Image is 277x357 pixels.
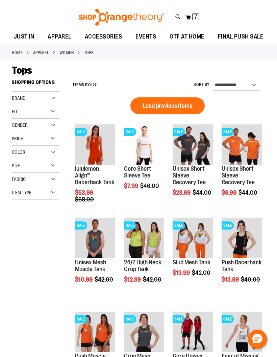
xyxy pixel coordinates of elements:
img: Product image for Core Short Sleeve Tee [124,124,164,165]
span: $42.00 [143,276,162,283]
a: Product image for Core Short Sleeve TeeSALE [124,124,164,166]
a: Unisex Short Sleeve Recovery Tee [173,165,206,186]
strong: Tops [84,50,94,56]
a: Product image for Unisex Short Sleeve Recovery TeeSALE [222,124,262,166]
span: $42.00 [192,269,211,276]
a: Core Short Sleeve Tee [124,165,151,179]
span: EVENTS [135,29,156,44]
a: APPAREL [41,29,78,44]
span: SALE [173,128,185,136]
span: $13.99 [173,269,191,276]
span: Gender [12,122,28,128]
span: SALE [222,315,234,323]
img: Product image for lululemon Align™ Racerback Tank [75,124,115,165]
span: SALE [75,315,87,323]
img: Product image for Core Unisex Alternative Tee [173,312,213,352]
a: Unisex Short Sleeve Recovery Tee [222,165,255,186]
a: Push Racerback Tank [222,259,261,272]
span: SALE [173,315,185,323]
div: product [121,121,168,206]
div: product [218,215,265,300]
button: Hello, have a question? Let’s chat. [248,330,267,349]
img: Product image for Fear of Missing Orange Tank [222,312,262,352]
span: $53.99 [75,189,94,196]
img: Product image for Slub Mesh Tank [173,218,213,258]
span: 127 [91,82,97,87]
a: APPAREL [33,50,49,56]
span: $44.00 [193,189,212,196]
a: JUST IN [7,29,41,45]
span: $42.00 [95,276,114,283]
span: SALE [75,221,87,230]
a: Product image for Fear of Missing Orange TankSALE [222,312,262,353]
a: lululemon Align™ Racerback Tank [75,165,114,186]
span: Price [12,136,23,141]
span: SALE [124,221,136,230]
span: Tops [12,65,32,76]
h2: Items to [73,80,97,90]
div: product [72,215,119,300]
img: Product image for Push Racerback Tank [222,218,262,258]
span: 7 [194,14,197,20]
button: Load previous items [130,97,205,114]
a: Product image for Push Racerback TankSALE [222,218,262,259]
span: 1 [84,82,86,87]
span: $12.99 [124,276,142,283]
a: Home [12,50,23,56]
span: Load previous items [143,102,192,109]
a: ACCESSORIES [78,29,129,45]
a: Product image for Unisex Short Sleeve Recovery TeeSALE [173,124,213,166]
label: Sort By [194,82,210,88]
img: Shop Orangetheory [78,9,165,26]
span: APPAREL [48,29,71,44]
a: OTF AT HOME [163,29,211,45]
span: JUST IN [14,29,34,44]
span: SALE [124,315,136,323]
span: SALE [222,221,234,230]
img: Product image for Unisex Mesh Muscle Tank [75,218,115,258]
span: $9.99 [222,189,237,196]
span: $10.99 [75,276,94,283]
span: Size [12,163,20,168]
span: $13.99 [222,276,240,283]
a: FINAL PUSH SALE [211,29,270,45]
img: Product image for Unisex Short Sleeve Recovery Tee [222,124,262,165]
span: SALE [75,128,87,136]
a: Product image for Push Muscle TankSALE [75,312,115,353]
a: Product image for lululemon Align™ Racerback TankSALE [75,124,115,166]
div: product [121,215,168,300]
span: $44.00 [238,189,258,196]
span: Brand [12,95,25,101]
span: Fit [12,109,18,114]
span: Color [12,149,25,155]
span: SALE [222,128,234,136]
span: SALE [124,128,136,136]
a: EVENTS [129,29,163,45]
span: $23.99 [173,189,192,196]
a: Product image for Crop Mesh Muscle TankSALE [124,312,164,353]
img: Product image for 24/7 High Neck Crop Tank [124,218,164,258]
span: $68.00 [75,196,95,203]
div: product [218,121,265,213]
div: product [72,121,119,220]
strong: Shopping Options [12,76,59,92]
span: $7.99 [124,183,139,189]
a: Product image for Unisex Mesh Muscle TankSALE [75,218,115,259]
a: Product image for Slub Mesh TankSALE [173,218,213,259]
span: OTF AT HOME [170,29,204,44]
a: Product image for 24/7 High Neck Crop TankSALE [124,218,164,259]
span: Item Type [12,190,31,195]
img: Product image for Unisex Short Sleeve Recovery Tee [173,124,213,165]
span: ACCESSORIES [85,29,122,44]
a: Unisex Mesh Muscle Tank [75,259,106,272]
a: Product image for Core Unisex Alternative TeeSALE [173,312,213,353]
div: product [169,121,216,213]
a: Slub Mesh Tank [173,259,210,266]
span: $40.00 [241,276,261,283]
div: product [169,215,216,293]
a: 24/7 High Neck Crop Tank [124,259,161,272]
span: FINAL PUSH SALE [218,29,263,44]
span: Fabric [12,176,26,182]
img: Product image for Push Muscle Tank [75,312,115,352]
img: Product image for Crop Mesh Muscle Tank [124,312,164,352]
